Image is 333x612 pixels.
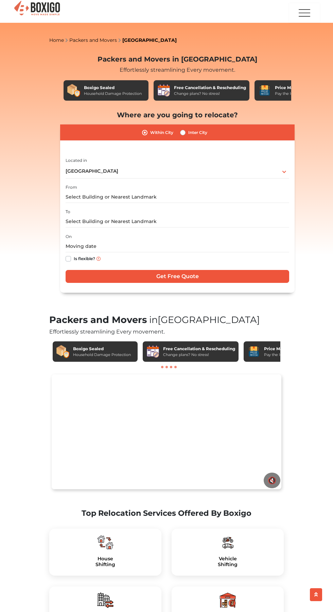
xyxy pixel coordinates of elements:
[66,270,289,283] input: Get Free Quote
[74,255,95,262] label: Is flexible?
[150,129,173,137] label: Within City
[66,216,289,227] input: Select Building or Nearest Landmark
[66,209,70,215] label: To
[258,84,271,97] img: Price Match Guarantee
[298,3,311,22] img: menu
[56,345,70,358] img: Boxigo Sealed
[97,257,101,261] img: info
[66,184,77,190] label: From
[310,588,322,601] button: scroll up
[60,111,295,119] h2: Where are you going to relocate?
[264,352,316,358] div: Pay the lowest. Guaranteed!
[55,556,156,567] h5: House Shifting
[174,91,246,97] div: Change plans? No stress!
[220,534,236,550] img: boxigo_packers_and_movers_plan
[52,374,281,489] video: Your browser does not support the video tag.
[122,37,177,43] a: [GEOGRAPHIC_DATA]
[66,191,289,203] input: Select Building or Nearest Landmark
[73,352,131,358] div: Household Damage Protection
[157,84,171,97] img: Free Cancellation & Rescheduling
[66,168,118,174] span: [GEOGRAPHIC_DATA]
[84,91,142,97] div: Household Damage Protection
[55,556,156,567] a: HouseShifting
[177,556,278,567] a: VehicleShifting
[49,37,64,43] a: Home
[97,534,113,550] img: boxigo_packers_and_movers_plan
[49,328,165,335] span: Effortlessly streamlining Every movement.
[97,592,113,608] img: boxigo_packers_and_movers_plan
[66,234,72,240] label: On
[73,346,131,352] div: Boxigo Sealed
[177,556,278,567] h5: Vehicle Shifting
[69,37,117,43] a: Packers and Movers
[84,85,142,91] div: Boxigo Sealed
[264,346,316,352] div: Price Match Guarantee
[60,55,295,63] h2: Packers and Movers in [GEOGRAPHIC_DATA]
[60,66,295,74] div: Effortlessly streamlining Every movement.
[66,240,289,252] input: Moving date
[163,346,235,352] div: Free Cancellation & Rescheduling
[147,314,260,325] span: [GEOGRAPHIC_DATA]
[67,84,81,97] img: Boxigo Sealed
[163,352,235,358] div: Change plans? No stress!
[66,157,87,164] label: Located in
[146,345,160,358] img: Free Cancellation & Rescheduling
[149,314,158,325] span: in
[174,85,246,91] div: Free Cancellation & Rescheduling
[49,509,284,518] h2: Top Relocation Services Offered By Boxigo
[188,129,207,137] label: Inter City
[220,592,236,608] img: boxigo_packers_and_movers_plan
[264,473,280,488] button: 🔇
[247,345,261,358] img: Price Match Guarantee
[275,85,327,91] div: Price Match Guarantee
[275,91,327,97] div: Pay the lowest. Guaranteed!
[49,314,284,326] h1: Packers and Movers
